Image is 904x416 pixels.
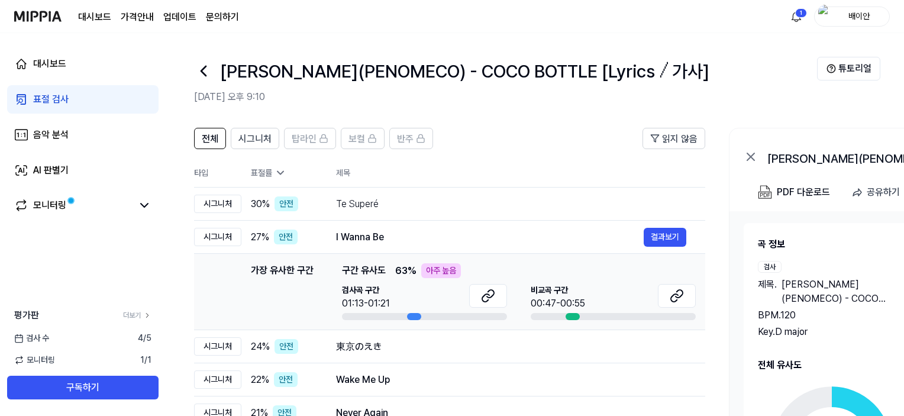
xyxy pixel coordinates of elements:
span: 4 / 5 [138,332,151,344]
span: 모니터링 [14,354,55,366]
div: I Wanna Be [336,230,644,244]
span: 비교곡 구간 [531,284,585,296]
div: 음악 분석 [33,128,69,142]
div: 안전 [275,339,298,354]
div: 00:47-00:55 [531,296,585,311]
div: 표절 검사 [33,92,69,107]
div: 공유하기 [867,185,900,200]
div: 아주 높음 [421,263,461,278]
div: 안전 [275,196,298,211]
span: 시그니처 [238,132,272,146]
div: 안전 [274,230,298,244]
div: 01:13-01:21 [342,296,390,311]
a: 가격안내 [121,10,154,24]
span: 보컬 [348,132,365,146]
span: 63 % [395,264,417,278]
div: 시그니처 [194,228,241,246]
span: 22 % [251,373,269,387]
a: 음악 분석 [7,121,159,149]
a: 업데이트 [163,10,196,24]
button: 반주 [389,128,433,149]
button: 구독하기 [7,376,159,399]
span: 검사 수 [14,332,49,344]
div: 안전 [274,372,298,387]
a: AI 판별기 [7,156,159,185]
img: 알림 [789,9,803,24]
span: 검사곡 구간 [342,284,390,296]
div: 배이안 [836,9,882,22]
div: 모니터링 [33,198,66,212]
span: 탑라인 [292,132,317,146]
span: 전체 [202,132,218,146]
div: 시그니처 [194,195,241,213]
img: Help [826,64,836,73]
button: 전체 [194,128,226,149]
button: 튜토리얼 [817,57,880,80]
h1: 페노메코(PENOMECO) - COCO BOTTLE [Lyrics ⧸ 가사] [220,58,709,85]
button: 탑라인 [284,128,336,149]
button: 보컬 [341,128,385,149]
button: 결과보기 [644,228,686,247]
a: 문의하기 [206,10,239,24]
button: 시그니처 [231,128,279,149]
span: 27 % [251,230,269,244]
a: 대시보드 [7,50,159,78]
span: 30 % [251,197,270,211]
span: 1 / 1 [140,354,151,366]
a: 모니터링 [14,198,133,212]
div: PDF 다운로드 [777,185,830,200]
button: profile배이안 [814,7,890,27]
div: Wake Me Up [336,373,686,387]
button: 읽지 않음 [643,128,705,149]
a: 대시보드 [78,10,111,24]
div: Te Superé [336,197,686,211]
span: 24 % [251,340,270,354]
a: 표절 검사 [7,85,159,114]
a: 더보기 [123,310,151,321]
div: 시그니처 [194,370,241,389]
div: 검사 [758,261,782,273]
div: 1 [795,8,807,18]
div: 시그니처 [194,337,241,356]
th: 타입 [194,159,241,188]
button: 알림1 [787,7,806,26]
span: 읽지 않음 [662,132,698,146]
span: 제목 . [758,278,777,306]
span: 반주 [397,132,414,146]
img: profile [818,5,832,28]
h2: [DATE] 오후 9:10 [194,90,817,104]
div: 대시보드 [33,57,66,71]
img: PDF Download [758,185,772,199]
th: 제목 [336,159,705,187]
div: 표절률 [251,167,317,179]
div: 東京のえき [336,340,686,354]
button: PDF 다운로드 [756,180,832,204]
div: AI 판별기 [33,163,69,178]
div: 가장 유사한 구간 [251,263,314,320]
span: 구간 유사도 [342,263,386,278]
span: 평가판 [14,308,39,323]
